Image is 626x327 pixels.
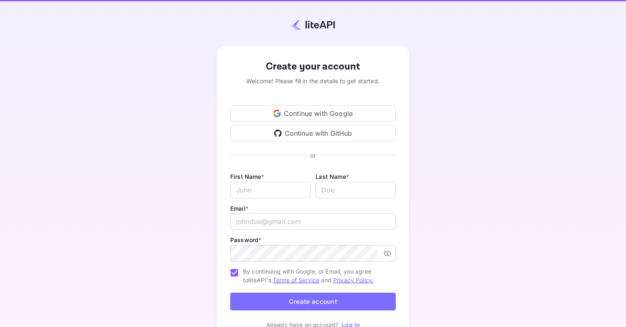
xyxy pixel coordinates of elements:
[230,236,261,243] label: Password
[230,125,396,142] div: Continue with GitHub
[315,182,396,198] input: Doe
[380,246,395,261] button: toggle password visibility
[230,182,311,198] input: John
[333,277,373,284] a: Privacy Policy.
[230,59,396,74] div: Create your account
[273,277,319,284] a: Terms of Service
[230,213,396,230] input: johndoe@gmail.com
[230,173,264,180] label: First Name
[315,173,349,180] label: Last Name
[230,293,396,310] button: Create account
[230,77,396,85] div: Welcome! Please fill in the details to get started.
[230,205,248,212] label: Email
[291,19,335,31] img: liteapi
[230,105,396,122] div: Continue with Google
[243,267,389,284] span: By continuing with Google, or Email, you agree to liteAPI's and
